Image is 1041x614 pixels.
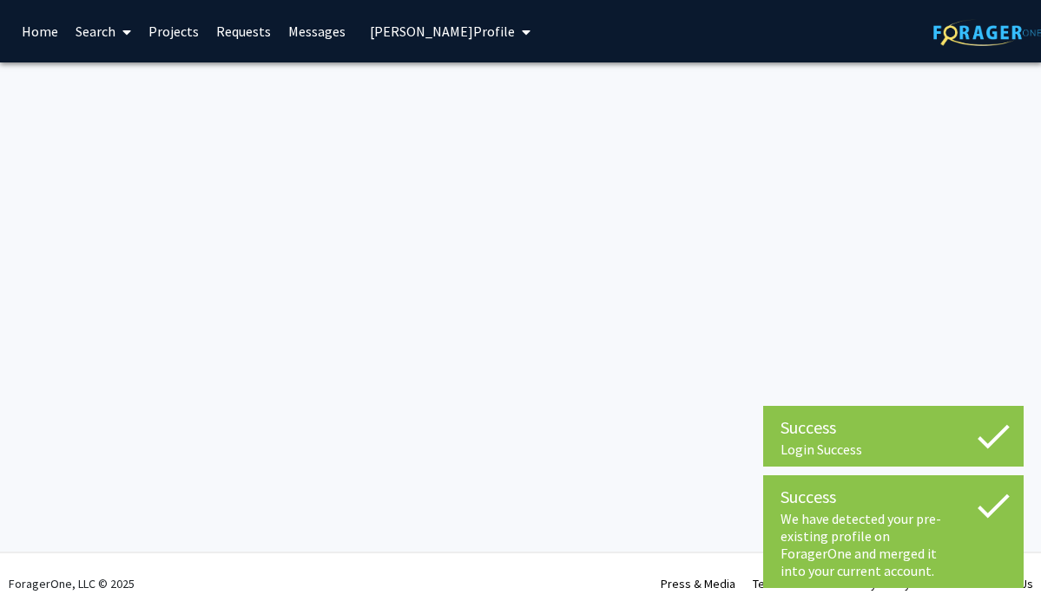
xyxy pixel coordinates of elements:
[140,1,208,62] a: Projects
[781,484,1006,510] div: Success
[661,576,735,591] a: Press & Media
[781,415,1006,441] div: Success
[370,23,515,40] span: [PERSON_NAME] Profile
[781,441,1006,458] div: Login Success
[13,1,67,62] a: Home
[208,1,280,62] a: Requests
[9,553,135,614] div: ForagerOne, LLC © 2025
[781,510,1006,579] div: We have detected your pre-existing profile on ForagerOne and merged it into your current account.
[67,1,140,62] a: Search
[280,1,354,62] a: Messages
[753,576,821,591] a: Terms of Use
